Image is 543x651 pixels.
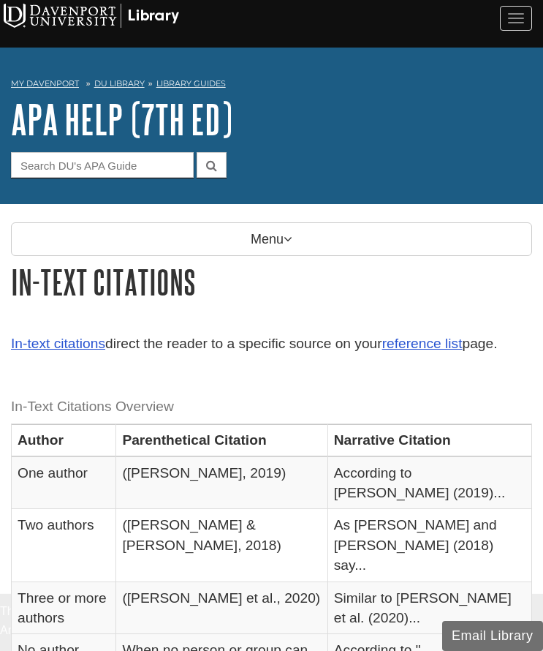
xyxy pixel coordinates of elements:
[116,456,327,509] td: ([PERSON_NAME], 2019)
[11,152,194,178] input: Search DU's APA Guide
[327,456,531,509] td: According to [PERSON_NAME] (2019)...
[12,509,116,582] td: Two authors
[116,582,327,634] td: ([PERSON_NAME] et al., 2020)
[156,78,226,89] a: Library Guides
[11,336,105,351] a: In-text citations
[116,509,327,582] td: ([PERSON_NAME] & [PERSON_NAME], 2018)
[11,222,532,256] p: Menu
[442,621,543,651] button: Email Library
[116,424,327,456] th: Parenthetical Citation
[12,424,116,456] th: Author
[11,391,532,424] caption: In-Text Citations Overview
[11,263,532,301] h1: In-Text Citations
[327,509,531,582] td: As [PERSON_NAME] and [PERSON_NAME] (2018) say...
[11,334,532,355] p: direct the reader to a specific source on your page.
[12,582,116,634] td: Three or more authors
[11,78,79,90] a: My Davenport
[327,582,531,634] td: Similar to [PERSON_NAME] et al. (2020)...
[4,4,179,28] img: Davenport University Logo
[327,424,531,456] th: Narrative Citation
[382,336,463,351] a: reference list
[11,97,232,142] a: APA Help (7th Ed)
[94,78,145,89] a: DU Library
[12,456,116,509] td: One author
